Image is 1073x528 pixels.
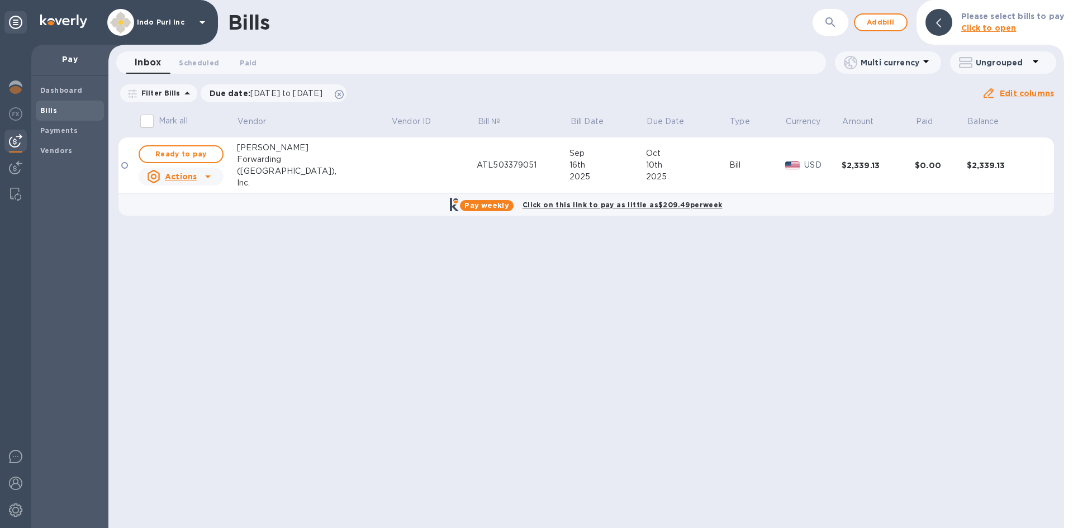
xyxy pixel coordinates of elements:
[785,161,800,169] img: USD
[842,116,873,127] p: Amount
[210,88,329,99] p: Due date :
[9,107,22,121] img: Foreign exchange
[478,116,501,127] p: Bill №
[861,57,919,68] p: Multi currency
[165,172,197,181] u: Actions
[464,201,509,210] b: Pay weekly
[569,171,646,183] div: 2025
[250,89,322,98] span: [DATE] to [DATE]
[842,160,915,171] div: $2,339.13
[569,148,646,159] div: Sep
[237,177,391,189] div: Inc.
[4,11,27,34] div: Unpin categories
[149,148,213,161] span: Ready to pay
[730,116,765,127] span: Type
[571,116,604,127] p: Bill Date
[240,57,257,69] span: Paid
[201,84,347,102] div: Due date:[DATE] to [DATE]
[646,148,729,159] div: Oct
[961,12,1064,21] b: Please select bills to pay
[40,106,57,115] b: Bills
[40,15,87,28] img: Logo
[40,126,78,135] b: Payments
[571,116,618,127] span: Bill Date
[137,18,193,26] p: Indo Puri Inc
[647,116,684,127] p: Due Date
[40,54,99,65] p: Pay
[967,160,1041,171] div: $2,339.13
[228,11,269,34] h1: Bills
[730,116,750,127] p: Type
[729,159,785,171] div: Bill
[916,116,933,127] p: Paid
[915,160,966,171] div: $0.00
[842,116,888,127] span: Amount
[864,16,898,29] span: Add bill
[477,159,569,171] div: ATL503379051
[237,154,391,165] div: Forwarding
[237,142,391,154] div: [PERSON_NAME]
[159,115,188,127] p: Mark all
[139,145,224,163] button: Ready to pay
[135,55,161,70] span: Inbox
[523,201,723,209] b: Click on this link to pay as little as $209.49 per week
[786,116,820,127] p: Currency
[967,116,999,127] p: Balance
[392,116,431,127] p: Vendor ID
[137,88,181,98] p: Filter Bills
[646,159,729,171] div: 10th
[569,159,646,171] div: 16th
[392,116,445,127] span: Vendor ID
[238,116,266,127] p: Vendor
[1000,89,1054,98] u: Edit columns
[976,57,1029,68] p: Ungrouped
[854,13,908,31] button: Addbill
[967,116,1013,127] span: Balance
[647,116,699,127] span: Due Date
[238,116,281,127] span: Vendor
[961,23,1017,32] b: Click to open
[646,171,729,183] div: 2025
[40,146,73,155] b: Vendors
[478,116,515,127] span: Bill №
[40,86,83,94] b: Dashboard
[179,57,219,69] span: Scheduled
[237,165,391,177] div: ([GEOGRAPHIC_DATA]),
[916,116,948,127] span: Paid
[804,159,841,171] p: USD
